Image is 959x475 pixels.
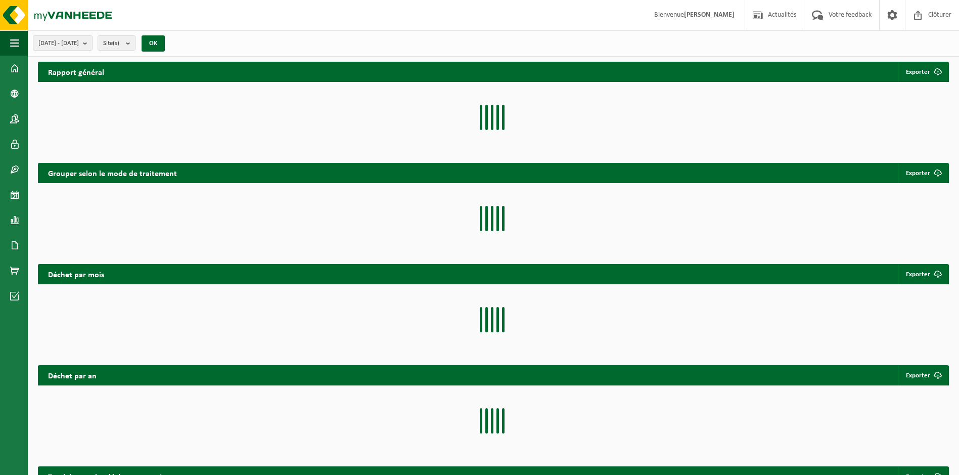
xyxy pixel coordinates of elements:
[38,365,107,385] h2: Déchet par an
[103,36,122,51] span: Site(s)
[898,264,948,284] a: Exporter
[898,365,948,385] a: Exporter
[142,35,165,52] button: OK
[33,35,93,51] button: [DATE] - [DATE]
[98,35,135,51] button: Site(s)
[38,264,114,284] h2: Déchet par mois
[898,163,948,183] a: Exporter
[684,11,735,19] strong: [PERSON_NAME]
[38,163,187,183] h2: Grouper selon le mode de traitement
[38,62,114,82] h2: Rapport général
[38,36,79,51] span: [DATE] - [DATE]
[898,62,948,82] button: Exporter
